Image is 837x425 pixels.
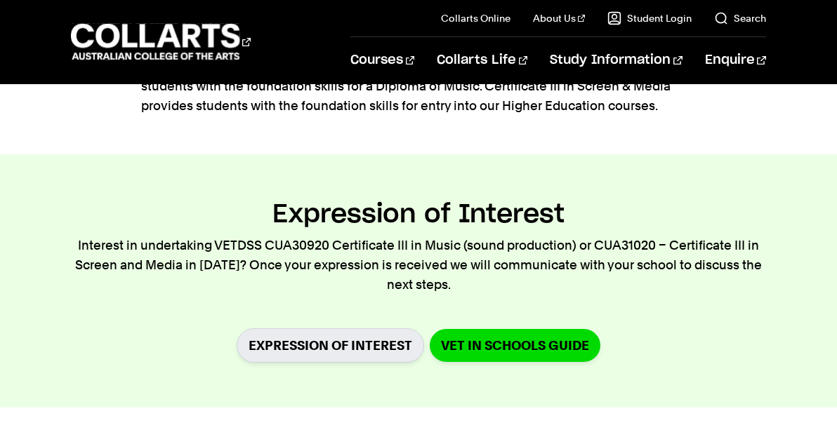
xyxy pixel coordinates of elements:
a: Student Login [607,11,692,25]
a: Courses [350,37,414,83]
a: Enquire [705,37,766,83]
a: Study Information [550,37,682,83]
div: Go to homepage [71,22,251,62]
a: Expression of Interest [237,328,424,363]
a: About Us [533,11,585,25]
a: Collarts Online [441,11,510,25]
a: VET in Schools Guide [430,329,600,362]
h2: Expression of Interest [272,199,565,230]
a: Collarts Life [437,37,527,83]
p: Interest in undertaking VETDSS CUA30920 Certificate III in Music (sound production) or CUA31020 –... [71,236,765,295]
a: Search [714,11,766,25]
